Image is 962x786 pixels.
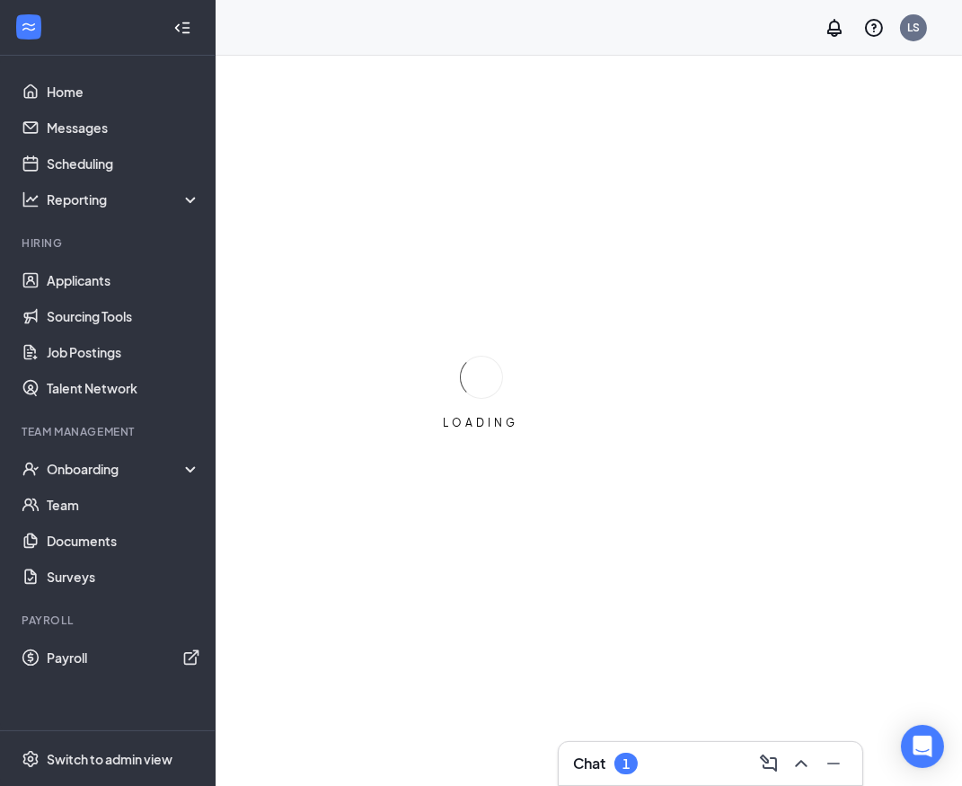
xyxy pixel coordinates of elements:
svg: ComposeMessage [758,753,780,774]
a: Job Postings [47,334,200,370]
div: Switch to admin view [47,750,172,768]
button: ComposeMessage [755,749,783,778]
button: Minimize [819,749,848,778]
h3: Chat [573,754,605,773]
a: Sourcing Tools [47,298,200,334]
a: Messages [47,110,200,146]
a: Talent Network [47,370,200,406]
div: Payroll [22,613,197,628]
a: Home [47,74,200,110]
div: LOADING [437,415,526,430]
a: Documents [47,523,200,559]
a: Scheduling [47,146,200,181]
div: 1 [622,756,630,772]
button: ChevronUp [787,749,816,778]
svg: Notifications [824,17,845,39]
svg: UserCheck [22,460,40,478]
svg: Analysis [22,190,40,208]
svg: Settings [22,750,40,768]
div: LS [907,20,920,35]
a: Applicants [47,262,200,298]
svg: Collapse [173,19,191,37]
div: Reporting [47,190,201,208]
div: Hiring [22,235,197,251]
div: Team Management [22,424,197,439]
div: Onboarding [47,460,185,478]
a: Team [47,487,200,523]
svg: Minimize [823,753,844,774]
div: Open Intercom Messenger [901,725,944,768]
svg: ChevronUp [790,753,812,774]
a: Surveys [47,559,200,595]
svg: WorkstreamLogo [20,18,38,36]
svg: QuestionInfo [863,17,885,39]
a: PayrollExternalLink [47,640,200,676]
